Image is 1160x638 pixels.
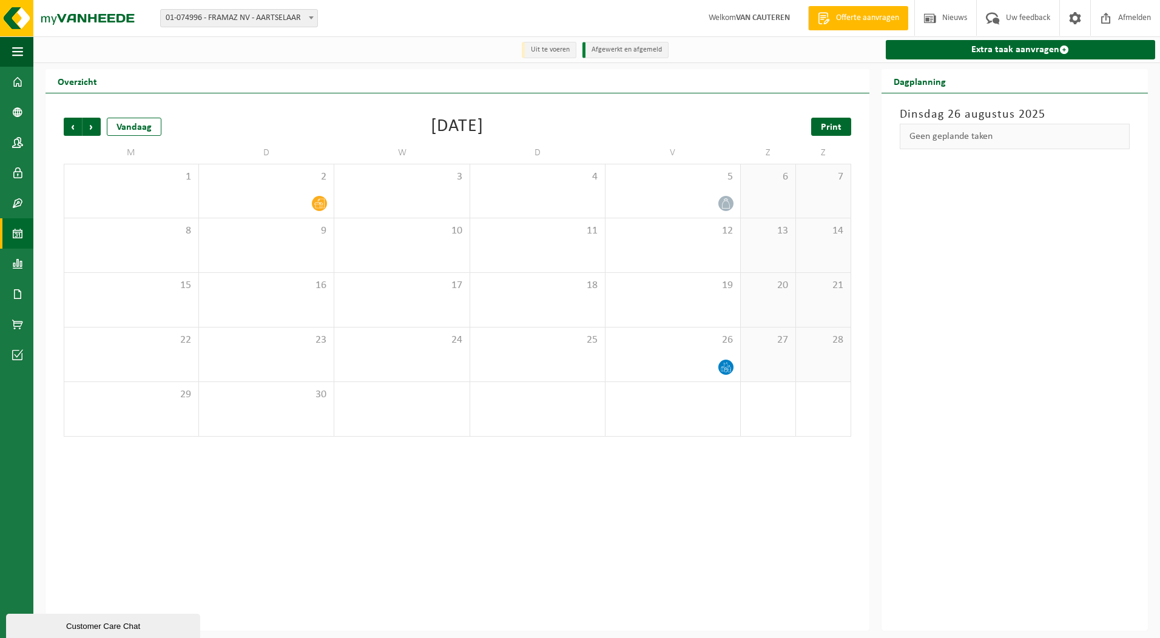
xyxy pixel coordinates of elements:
td: M [64,142,199,164]
span: Offerte aanvragen [833,12,902,24]
span: 01-074996 - FRAMAZ NV - AARTSELAAR [161,10,317,27]
span: 25 [476,334,599,347]
span: 28 [802,334,845,347]
span: 9 [205,224,328,238]
span: 8 [70,224,192,238]
span: Print [821,123,841,132]
strong: VAN CAUTEREN [736,13,790,22]
span: 14 [802,224,845,238]
span: Vorige [64,118,82,136]
span: 4 [476,170,599,184]
span: 1 [70,170,192,184]
span: 6 [747,170,789,184]
div: Vandaag [107,118,161,136]
span: 12 [612,224,734,238]
span: 5 [612,170,734,184]
td: V [605,142,741,164]
td: Z [796,142,851,164]
span: 13 [747,224,789,238]
td: D [199,142,334,164]
td: D [470,142,605,164]
span: 11 [476,224,599,238]
span: 21 [802,279,845,292]
span: 7 [802,170,845,184]
span: 26 [612,334,734,347]
span: 15 [70,279,192,292]
span: 22 [70,334,192,347]
li: Uit te voeren [522,42,576,58]
li: Afgewerkt en afgemeld [582,42,669,58]
div: [DATE] [431,118,484,136]
span: 18 [476,279,599,292]
span: 3 [340,170,463,184]
div: Geen geplande taken [900,124,1130,149]
iframe: chat widget [6,611,203,638]
span: 01-074996 - FRAMAZ NV - AARTSELAAR [160,9,318,27]
a: Print [811,118,851,136]
span: 27 [747,334,789,347]
span: 29 [70,388,192,401]
h2: Dagplanning [882,69,958,93]
td: Z [741,142,796,164]
a: Offerte aanvragen [808,6,908,30]
span: 10 [340,224,463,238]
span: 30 [205,388,328,401]
span: 24 [340,334,463,347]
td: W [334,142,470,164]
span: 16 [205,279,328,292]
span: 20 [747,279,789,292]
h3: Dinsdag 26 augustus 2025 [900,106,1130,124]
span: 23 [205,334,328,347]
span: Volgende [83,118,101,136]
span: 19 [612,279,734,292]
span: 17 [340,279,463,292]
h2: Overzicht [46,69,109,93]
a: Extra taak aanvragen [886,40,1155,59]
span: 2 [205,170,328,184]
